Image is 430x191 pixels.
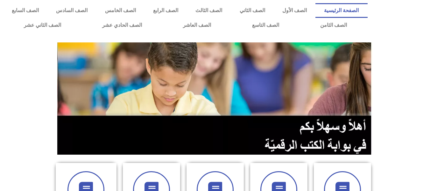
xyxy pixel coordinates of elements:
a: الصف السابع [3,3,47,18]
a: الصف الرابع [145,3,187,18]
a: الصف العاشر [162,18,231,33]
a: الصف السادس [47,3,96,18]
a: الصف الثاني [231,3,274,18]
a: الصف الخامس [96,3,145,18]
a: الصف الثاني عشر [3,18,81,33]
a: الصفحة الرئيسية [315,3,367,18]
a: الصف التاسع [231,18,300,33]
a: الصف الحادي عشر [81,18,162,33]
a: الصف الثامن [300,18,367,33]
a: الصف الثالث [187,3,231,18]
a: الصف الأول [274,3,315,18]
